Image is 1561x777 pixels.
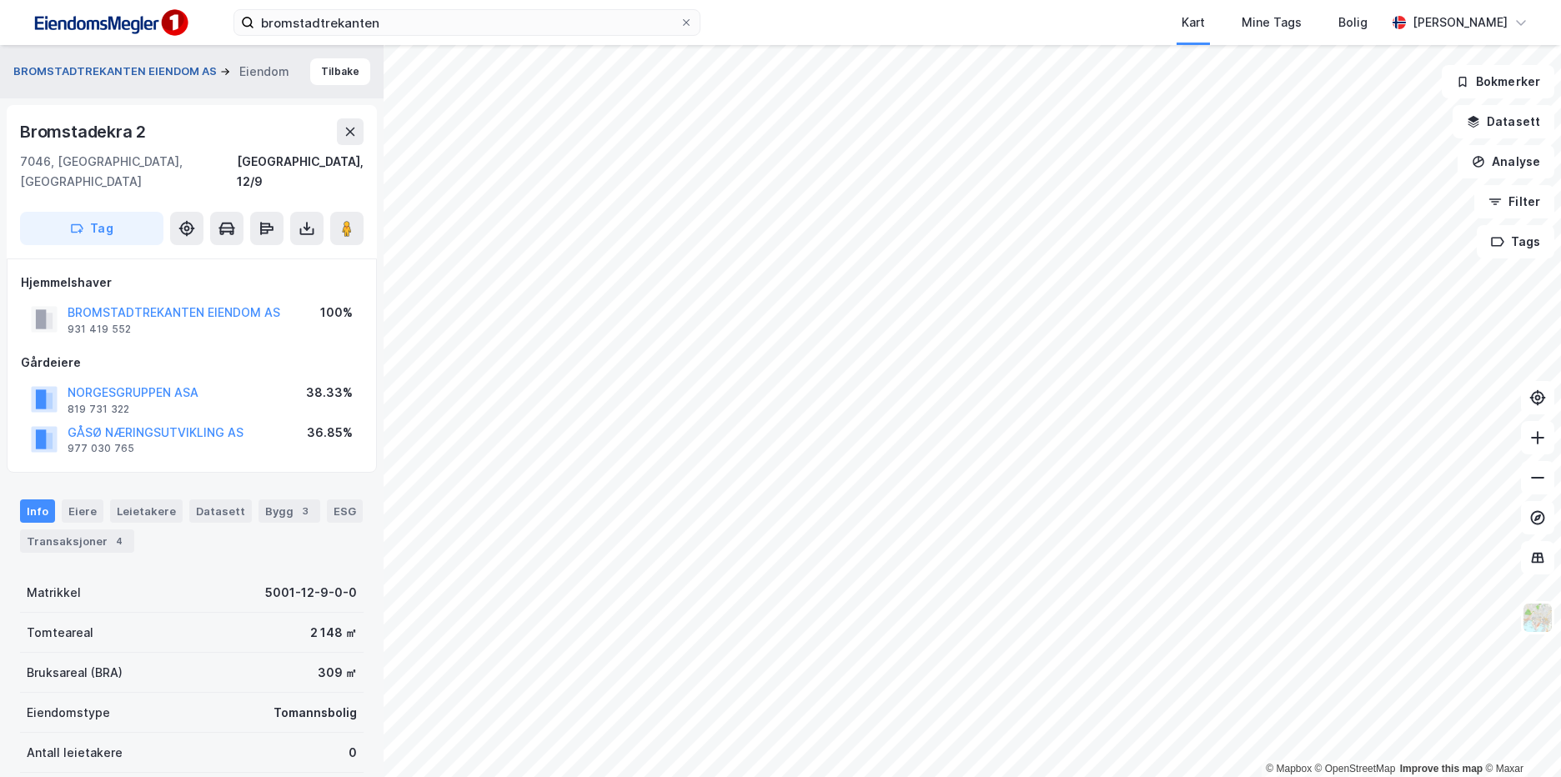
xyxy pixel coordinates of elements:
[1413,13,1508,33] div: [PERSON_NAME]
[239,62,289,82] div: Eiendom
[1453,105,1554,138] button: Datasett
[27,4,193,42] img: F4PB6Px+NJ5v8B7XTbfpPpyloAAAAASUVORK5CYII=
[1474,185,1554,218] button: Filter
[68,442,134,455] div: 977 030 765
[111,533,128,549] div: 4
[297,503,314,519] div: 3
[306,383,353,403] div: 38.33%
[1242,13,1302,33] div: Mine Tags
[110,499,183,523] div: Leietakere
[307,423,353,443] div: 36.85%
[27,623,93,643] div: Tomteareal
[1478,697,1561,777] iframe: Chat Widget
[265,583,357,603] div: 5001-12-9-0-0
[320,303,353,323] div: 100%
[258,499,320,523] div: Bygg
[20,499,55,523] div: Info
[327,499,363,523] div: ESG
[318,663,357,683] div: 309 ㎡
[27,583,81,603] div: Matrikkel
[1266,763,1312,774] a: Mapbox
[20,212,163,245] button: Tag
[1522,602,1553,634] img: Z
[20,529,134,553] div: Transaksjoner
[310,58,370,85] button: Tilbake
[68,323,131,336] div: 931 419 552
[20,152,237,192] div: 7046, [GEOGRAPHIC_DATA], [GEOGRAPHIC_DATA]
[1477,225,1554,258] button: Tags
[1315,763,1396,774] a: OpenStreetMap
[254,10,680,35] input: Søk på adresse, matrikkel, gårdeiere, leietakere eller personer
[13,63,220,80] button: BROMSTADTREKANTEN EIENDOM AS
[27,743,123,763] div: Antall leietakere
[274,703,357,723] div: Tomannsbolig
[310,623,357,643] div: 2 148 ㎡
[21,353,363,373] div: Gårdeiere
[27,703,110,723] div: Eiendomstype
[1442,65,1554,98] button: Bokmerker
[349,743,357,763] div: 0
[20,118,149,145] div: Bromstadekra 2
[1400,763,1483,774] a: Improve this map
[27,663,123,683] div: Bruksareal (BRA)
[189,499,252,523] div: Datasett
[1458,145,1554,178] button: Analyse
[62,499,103,523] div: Eiere
[237,152,364,192] div: [GEOGRAPHIC_DATA], 12/9
[1338,13,1368,33] div: Bolig
[1182,13,1205,33] div: Kart
[1478,697,1561,777] div: Kontrollprogram for chat
[21,273,363,293] div: Hjemmelshaver
[68,403,129,416] div: 819 731 322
